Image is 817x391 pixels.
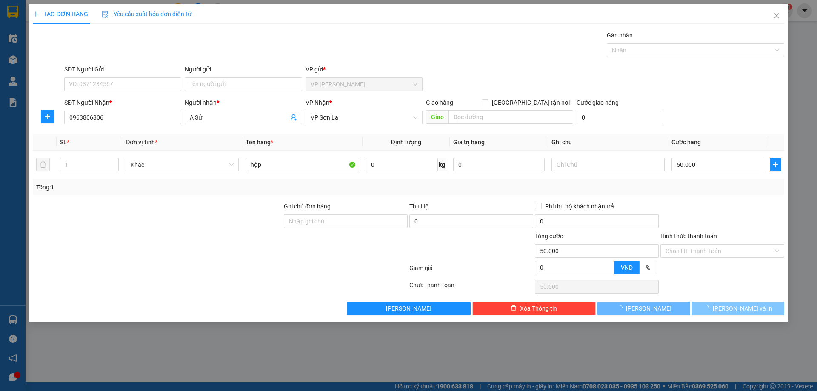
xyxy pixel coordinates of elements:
button: delete [36,158,50,171]
span: Tổng cước [535,233,563,240]
span: SL [60,139,67,146]
span: [PERSON_NAME] [386,304,431,313]
div: SĐT Người Nhận [64,98,181,107]
div: Chưa thanh toán [408,280,534,295]
label: Hình thức thanh toán [660,233,717,240]
label: Cước giao hàng [577,99,619,106]
span: Khác [131,158,234,171]
input: Dọc đường [448,110,573,124]
input: Cước giao hàng [577,111,663,124]
button: deleteXóa Thông tin [472,302,596,315]
input: 0 [453,158,545,171]
span: [GEOGRAPHIC_DATA] tận nơi [488,98,573,107]
span: plus [41,113,54,120]
span: Yêu cầu xuất hóa đơn điện tử [102,11,191,17]
span: Giao hàng [426,99,453,106]
span: VP Sơn La [311,111,417,124]
span: loading [703,305,713,311]
button: Close [765,4,788,28]
input: VD: Bàn, Ghế [246,158,359,171]
span: % [646,264,650,271]
div: Người nhận [185,98,302,107]
button: plus [770,158,781,171]
span: Giá trị hàng [453,139,485,146]
button: [PERSON_NAME] và In [692,302,784,315]
span: Định lượng [391,139,421,146]
span: Cước hàng [671,139,701,146]
span: [PERSON_NAME] và In [713,304,772,313]
button: [PERSON_NAME] [347,302,471,315]
input: Ghi Chú [551,158,665,171]
span: kg [438,158,446,171]
img: icon [102,11,109,18]
span: Giao [426,110,448,124]
span: VND [621,264,633,271]
div: SĐT Người Gửi [64,65,181,74]
span: VP Nhận [306,99,329,106]
button: plus [41,110,54,123]
span: [PERSON_NAME] [626,304,671,313]
li: Số 378 [PERSON_NAME] ( trong nhà khách [GEOGRAPHIC_DATA]) [80,21,356,31]
input: Ghi chú đơn hàng [284,214,408,228]
span: Xóa Thông tin [520,304,557,313]
div: Giảm giá [408,263,534,278]
div: VP gửi [306,65,423,74]
span: plus [770,161,780,168]
span: Phí thu hộ khách nhận trả [542,202,617,211]
span: Đơn vị tính [126,139,157,146]
b: GỬI : VP [PERSON_NAME] [11,62,149,76]
label: Ghi chú đơn hàng [284,203,331,210]
div: Tổng: 1 [36,183,315,192]
span: close [773,12,780,19]
span: loading [617,305,626,311]
div: Người gửi [185,65,302,74]
span: VP Thanh Xuân [311,78,417,91]
li: Hotline: 0965551559 [80,31,356,42]
span: Tên hàng [246,139,273,146]
span: user-add [290,114,297,121]
span: Thu Hộ [409,203,429,210]
th: Ghi chú [548,134,668,151]
span: delete [511,305,517,312]
label: Gán nhãn [607,32,633,39]
span: TẠO ĐƠN HÀNG [33,11,88,17]
span: plus [33,11,39,17]
button: [PERSON_NAME] [597,302,690,315]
